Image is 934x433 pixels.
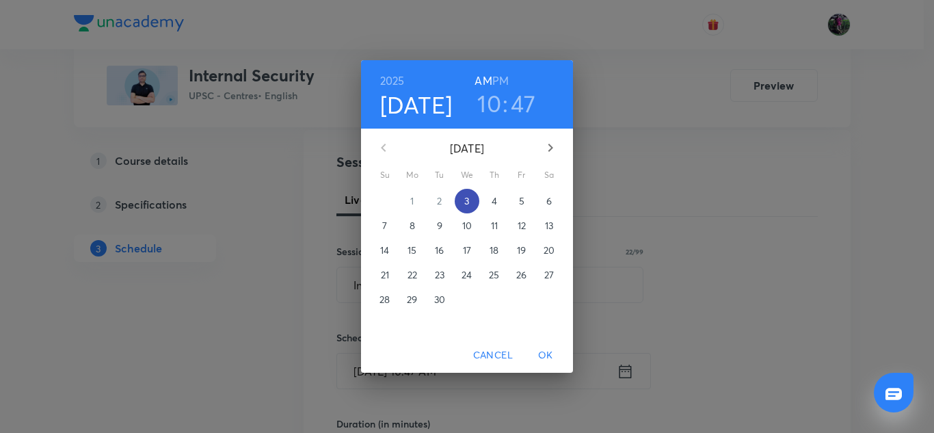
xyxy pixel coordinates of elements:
[408,268,417,282] p: 22
[400,287,425,312] button: 29
[455,189,479,213] button: 3
[468,343,518,368] button: Cancel
[400,263,425,287] button: 22
[373,168,397,182] span: Su
[509,213,534,238] button: 12
[473,347,513,364] span: Cancel
[509,263,534,287] button: 26
[477,89,501,118] button: 10
[517,244,526,257] p: 19
[380,244,389,257] p: 14
[519,194,524,208] p: 5
[455,238,479,263] button: 17
[509,189,534,213] button: 5
[489,268,499,282] p: 25
[492,71,509,90] button: PM
[427,287,452,312] button: 30
[382,219,387,233] p: 7
[524,343,568,368] button: OK
[491,219,498,233] p: 11
[373,213,397,238] button: 7
[400,140,534,157] p: [DATE]
[427,238,452,263] button: 16
[410,219,415,233] p: 8
[462,268,472,282] p: 24
[511,89,536,118] button: 47
[544,244,555,257] p: 20
[455,168,479,182] span: We
[529,347,562,364] span: OK
[518,219,526,233] p: 12
[516,268,526,282] p: 26
[455,213,479,238] button: 10
[482,238,507,263] button: 18
[379,293,390,306] p: 28
[503,89,508,118] h3: :
[407,293,417,306] p: 29
[435,268,444,282] p: 23
[490,244,498,257] p: 18
[546,194,552,208] p: 6
[537,238,561,263] button: 20
[464,194,469,208] p: 3
[427,213,452,238] button: 9
[475,71,492,90] button: AM
[509,168,534,182] span: Fr
[381,268,389,282] p: 21
[462,219,472,233] p: 10
[427,263,452,287] button: 23
[537,263,561,287] button: 27
[427,168,452,182] span: Tu
[434,293,445,306] p: 30
[408,244,416,257] p: 15
[509,238,534,263] button: 19
[545,219,553,233] p: 13
[400,168,425,182] span: Mo
[373,238,397,263] button: 14
[463,244,471,257] p: 17
[544,268,554,282] p: 27
[537,168,561,182] span: Sa
[482,189,507,213] button: 4
[400,213,425,238] button: 8
[373,263,397,287] button: 21
[380,90,453,119] button: [DATE]
[482,213,507,238] button: 11
[373,287,397,312] button: 28
[537,189,561,213] button: 6
[482,168,507,182] span: Th
[400,238,425,263] button: 15
[492,194,497,208] p: 4
[437,219,442,233] p: 9
[380,71,405,90] button: 2025
[482,263,507,287] button: 25
[455,263,479,287] button: 24
[435,244,444,257] p: 16
[537,213,561,238] button: 13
